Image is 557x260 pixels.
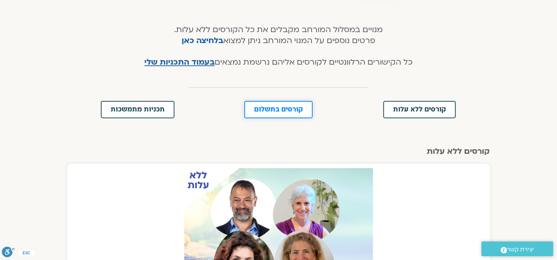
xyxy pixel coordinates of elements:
h2: קורסים ללא עלות [67,147,490,156]
a: יצירת קשר [481,241,553,256]
span: תכניות מתמשכות [111,106,165,113]
h4: מנויים במסלול המורחב מקבלים את כל הקורסים ללא עלות. פרטים נוספים על המנוי המורחב ניתן למצוא כל הק... [136,25,421,68]
a: קורסים בתשלום [244,101,313,118]
a: תכניות מתמשכות [101,101,174,118]
span: יצירת קשר [507,245,534,255]
span: קורסים ללא עלות [393,106,446,113]
span: קורסים בתשלום [254,106,303,113]
a: קורסים ללא עלות [383,101,456,118]
a: בלחיצה כאן [182,35,223,46]
a: בעמוד התכניות שלי [145,57,215,68]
